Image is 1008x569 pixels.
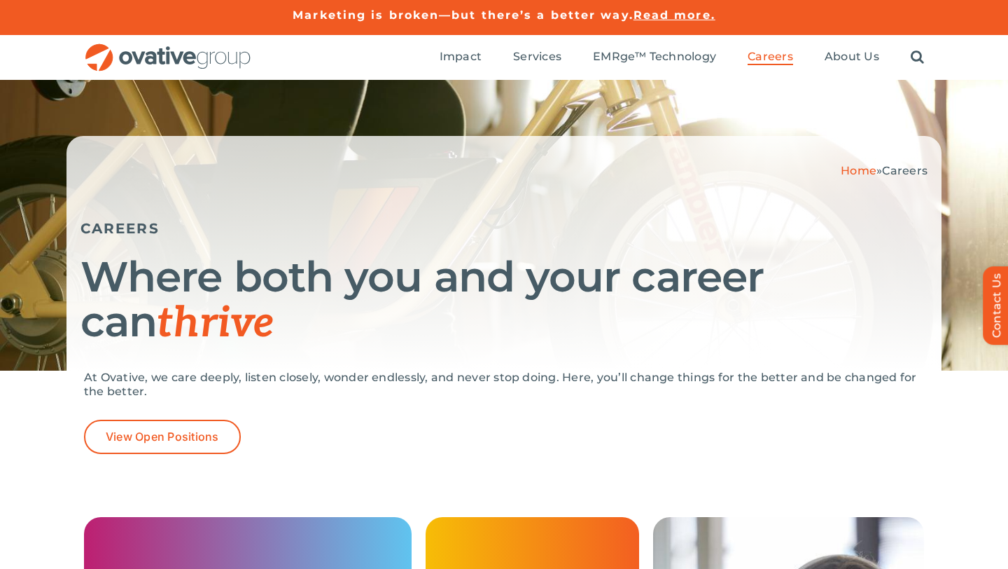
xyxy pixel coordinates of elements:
[80,220,927,237] h5: CAREERS
[106,430,219,444] span: View Open Positions
[84,420,241,454] a: View Open Positions
[593,50,716,64] span: EMRge™ Technology
[825,50,879,64] span: About Us
[84,42,252,55] a: OG_Full_horizontal_RGB
[593,50,716,65] a: EMRge™ Technology
[911,50,924,65] a: Search
[825,50,879,65] a: About Us
[440,35,924,80] nav: Menu
[882,164,927,177] span: Careers
[841,164,927,177] span: »
[440,50,482,64] span: Impact
[80,254,927,346] h1: Where both you and your career can
[748,50,793,65] a: Careers
[633,8,715,22] a: Read more.
[440,50,482,65] a: Impact
[84,371,924,399] p: At Ovative, we care deeply, listen closely, wonder endlessly, and never stop doing. Here, you’ll ...
[513,50,561,65] a: Services
[748,50,793,64] span: Careers
[513,50,561,64] span: Services
[157,299,274,349] span: thrive
[293,8,633,22] a: Marketing is broken—but there’s a better way.
[841,164,876,177] a: Home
